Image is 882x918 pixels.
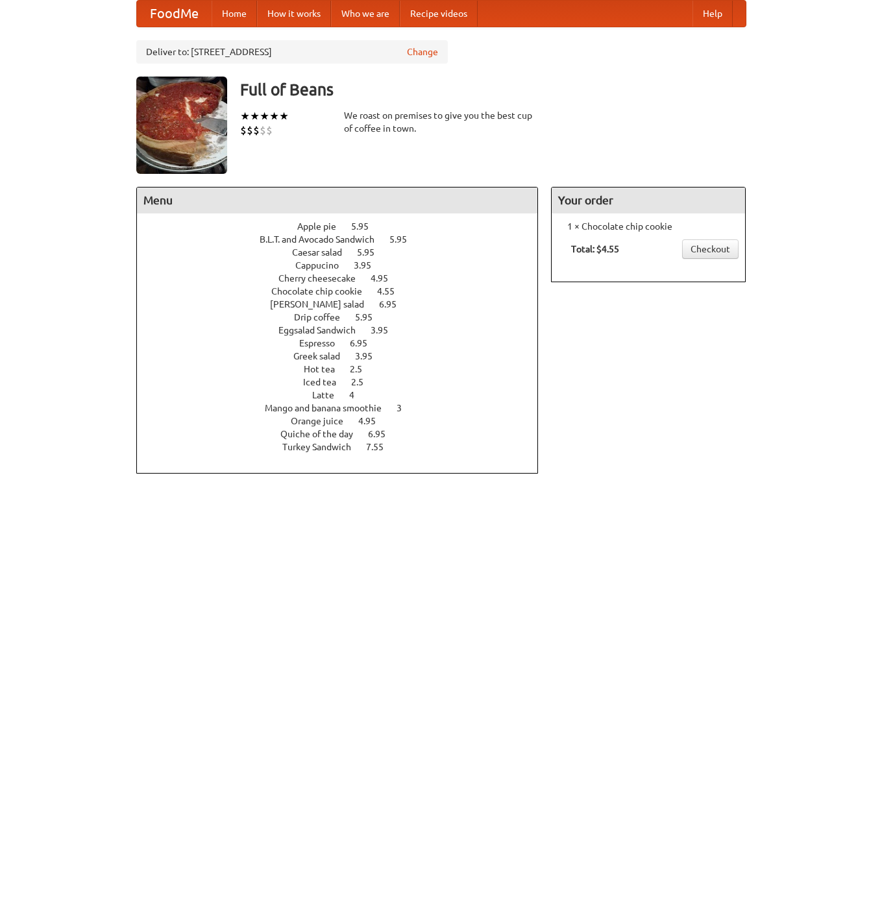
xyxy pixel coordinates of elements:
[407,45,438,58] a: Change
[692,1,733,27] a: Help
[350,338,380,348] span: 6.95
[137,1,212,27] a: FoodMe
[303,377,349,387] span: Iced tea
[270,299,421,309] a: [PERSON_NAME] salad 6.95
[212,1,257,27] a: Home
[552,187,745,213] h4: Your order
[292,247,355,258] span: Caesar salad
[358,416,389,426] span: 4.95
[295,260,395,271] a: Cappucino 3.95
[278,325,369,335] span: Eggsalad Sandwich
[282,442,364,452] span: Turkey Sandwich
[247,123,253,138] li: $
[297,221,349,232] span: Apple pie
[280,429,366,439] span: Quiche of the day
[269,109,279,123] li: ★
[260,234,387,245] span: B.L.T. and Avocado Sandwich
[304,364,348,374] span: Hot tea
[397,403,415,413] span: 3
[389,234,420,245] span: 5.95
[357,247,387,258] span: 5.95
[253,123,260,138] li: $
[299,338,348,348] span: Espresso
[294,312,353,322] span: Drip coffee
[271,286,375,296] span: Chocolate chip cookie
[279,109,289,123] li: ★
[282,442,408,452] a: Turkey Sandwich 7.55
[303,377,387,387] a: Iced tea 2.5
[260,109,269,123] li: ★
[377,286,408,296] span: 4.55
[312,390,378,400] a: Latte 4
[366,442,397,452] span: 7.55
[250,109,260,123] li: ★
[278,273,369,284] span: Cherry cheesecake
[558,220,739,233] li: 1 × Chocolate chip cookie
[351,377,376,387] span: 2.5
[354,260,384,271] span: 3.95
[278,273,412,284] a: Cherry cheesecake 4.95
[350,364,375,374] span: 2.5
[260,234,431,245] a: B.L.T. and Avocado Sandwich 5.95
[294,312,397,322] a: Drip coffee 5.95
[355,312,386,322] span: 5.95
[299,338,391,348] a: Espresso 6.95
[265,403,395,413] span: Mango and banana smoothie
[304,364,386,374] a: Hot tea 2.5
[368,429,398,439] span: 6.95
[297,221,393,232] a: Apple pie 5.95
[291,416,400,426] a: Orange juice 4.95
[240,77,746,103] h3: Full of Beans
[240,123,247,138] li: $
[371,273,401,284] span: 4.95
[280,429,410,439] a: Quiche of the day 6.95
[400,1,478,27] a: Recipe videos
[349,390,367,400] span: 4
[331,1,400,27] a: Who we are
[682,239,739,259] a: Checkout
[240,109,250,123] li: ★
[295,260,352,271] span: Cappucino
[265,403,426,413] a: Mango and banana smoothie 3
[266,123,273,138] li: $
[293,351,353,361] span: Greek salad
[271,286,419,296] a: Chocolate chip cookie 4.55
[371,325,401,335] span: 3.95
[136,77,227,174] img: angular.jpg
[136,40,448,64] div: Deliver to: [STREET_ADDRESS]
[355,351,386,361] span: 3.95
[278,325,412,335] a: Eggsalad Sandwich 3.95
[351,221,382,232] span: 5.95
[293,351,397,361] a: Greek salad 3.95
[260,123,266,138] li: $
[291,416,356,426] span: Orange juice
[344,109,539,135] div: We roast on premises to give you the best cup of coffee in town.
[571,244,619,254] b: Total: $4.55
[257,1,331,27] a: How it works
[379,299,410,309] span: 6.95
[312,390,347,400] span: Latte
[270,299,377,309] span: [PERSON_NAME] salad
[137,187,538,213] h4: Menu
[292,247,398,258] a: Caesar salad 5.95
